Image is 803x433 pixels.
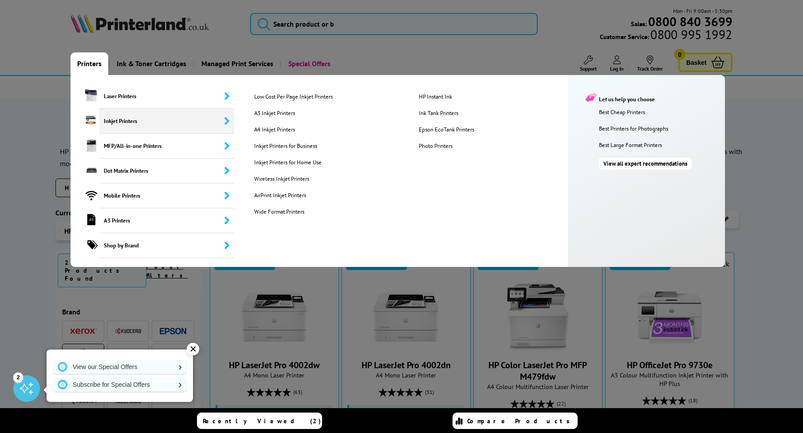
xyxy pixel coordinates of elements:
span: Recently Viewed (2) [203,417,321,425]
a: HP Instant Ink [412,93,576,100]
a: Wide Format Printers [248,208,411,215]
a: Recently Viewed (2) [197,413,322,429]
span: MFP/All-in-one Printers [99,134,234,159]
span: Dot Matrix Printers [99,159,234,183]
a: AirPrint Inkjet Printers [248,191,411,199]
a: Mobile Printers [71,183,234,208]
a: Laser Printers [71,84,234,109]
a: View all expert recommendations [599,158,692,170]
a: A3 Inkjet Printers [248,109,411,117]
a: Printers [71,52,108,75]
div: 2 [13,372,23,382]
a: Wireless Inkjet Printers [248,175,411,183]
span: Inkjet Printers [99,109,234,134]
div: ✕ [187,343,199,355]
a: Subscribe for Special Offers [53,377,186,392]
a: A3 Printers [71,208,234,233]
a: Ink Tank Printers [412,109,576,117]
a: Low Cost Per Page Inkjet Printers [248,93,411,100]
a: Inkjet Printers [71,109,234,134]
a: Compare Products [453,413,578,429]
div: Let us help you choose [586,93,716,103]
span: Laser Printers [99,84,234,109]
a: Dot Matrix Printers [71,159,234,183]
a: View our Special Offers [53,360,186,374]
span: A3 Printers [99,208,234,233]
a: A4 Inkjet Printers [248,126,411,133]
span: Shop by Brand [99,233,234,258]
a: Shop by Brand [71,233,234,258]
a: Inkjet Printers for Home Use [248,159,411,166]
span: Mobile Printers [99,183,234,208]
a: Epson EcoTank Printers [412,126,576,133]
a: Inkjet Printers for Business [248,142,411,150]
a: Best Printers for Photographs [599,125,720,132]
a: Best Cheap Printers [599,108,720,116]
a: MFP/All-in-one Printers [71,134,234,159]
a: Photo Printers [412,142,576,150]
span: Compare Products [467,417,575,425]
a: Best Large Format Printers [599,141,720,149]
